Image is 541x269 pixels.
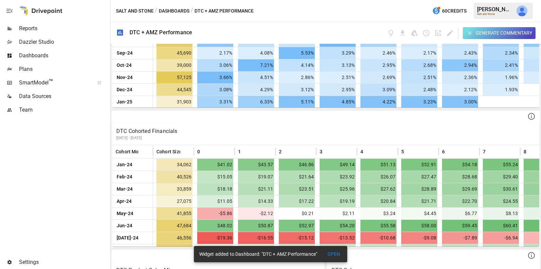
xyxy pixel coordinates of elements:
[320,159,356,171] span: $49.14
[323,248,344,261] button: OPEN
[156,183,192,195] span: 33,859
[238,220,274,232] span: $50.87
[360,183,396,195] span: $27.62
[116,7,154,15] button: Salt and Stone
[19,65,109,73] span: Plans
[483,148,486,155] span: 7
[486,147,496,156] button: Sort
[320,232,356,244] span: -$13.52
[197,72,233,83] span: 3.66%
[477,6,512,13] div: [PERSON_NAME]
[156,59,192,71] span: 39,000
[320,72,356,83] span: 2.51%
[360,84,396,96] span: 3.09%
[483,159,519,171] span: $55.24
[156,208,192,219] span: 41,855
[116,208,134,219] span: May-24
[279,159,315,171] span: $46.86
[19,38,109,46] span: Dazzler Studio
[116,171,133,183] span: Feb-24
[320,96,356,108] span: 4.85%
[360,59,396,71] span: 2.95%
[238,208,274,219] span: -$2.12
[320,183,356,195] span: $25.96
[524,148,526,155] span: 8
[517,5,527,16] img: Julie Wilton
[49,78,53,86] span: ™
[116,183,134,195] span: Mar-24
[483,171,519,183] span: $29.40
[238,84,274,96] span: 4.29%
[483,59,519,71] span: 2.41%
[279,59,315,71] span: 4.14%
[477,13,512,16] div: Salt and Stone
[320,195,356,207] span: $19.19
[238,96,274,108] span: 6.33%
[140,147,149,156] button: Sort
[360,72,396,83] span: 2.69%
[19,106,109,114] span: Team
[116,135,535,141] p: [DATE] - [DATE]
[19,92,109,100] span: Data Sources
[116,47,134,59] span: Sep-24
[156,148,182,155] span: Cohort Size
[197,84,233,96] span: 3.08%
[279,148,282,155] span: 2
[360,96,396,108] span: 4.22%
[156,84,192,96] span: 44,545
[442,244,478,256] span: $18.63
[279,232,315,244] span: -$15.12
[279,84,315,96] span: 3.12%
[410,29,418,37] button: Save as Google Doc
[405,147,414,156] button: Sort
[238,148,241,155] span: 1
[282,147,292,156] button: Sort
[360,159,396,171] span: $51.13
[238,195,274,207] span: $14.33
[156,171,192,183] span: 40,526
[360,171,396,183] span: $26.07
[279,195,315,207] span: $17.22
[197,220,233,232] span: $48.02
[19,79,90,87] span: SmartModel
[19,52,109,60] span: Dashboards
[483,232,519,244] span: -$6.94
[197,232,233,244] span: -$19.36
[360,220,396,232] span: $55.58
[364,147,373,156] button: Sort
[197,47,233,59] span: 2.17%
[197,148,200,155] span: 0
[116,84,133,96] span: Dec-24
[401,232,437,244] span: -$9.08
[483,220,519,232] span: $60.41
[442,47,478,59] span: 2.43%
[279,220,315,232] span: $52.97
[401,208,437,219] span: $4.45
[238,232,274,244] span: -$16.55
[434,29,442,37] button: Add widget
[199,248,318,260] div: Widget added to Dashboard: "DTC + AMZ Performance"
[320,47,356,59] span: 3.29%
[116,148,146,155] span: Cohort Month
[483,183,519,195] span: $30.61
[116,159,133,171] span: Jan-24
[116,96,133,108] span: Jan-25
[401,220,437,232] span: $58.00
[320,208,356,219] span: $2.11
[320,84,356,96] span: 2.95%
[320,148,322,155] span: 3
[238,72,274,83] span: 4.51%
[442,59,478,71] span: 2.94%
[401,171,437,183] span: $27.47
[197,195,233,207] span: $11.05
[360,232,396,244] span: -$10.68
[442,171,478,183] span: $28.68
[401,183,437,195] span: $28.89
[442,183,478,195] span: $29.69
[156,96,192,108] span: 31,903
[320,220,356,232] span: $54.20
[238,59,274,71] span: 7.21%
[320,171,356,183] span: $23.92
[116,127,535,135] p: DTC Cohorted Financials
